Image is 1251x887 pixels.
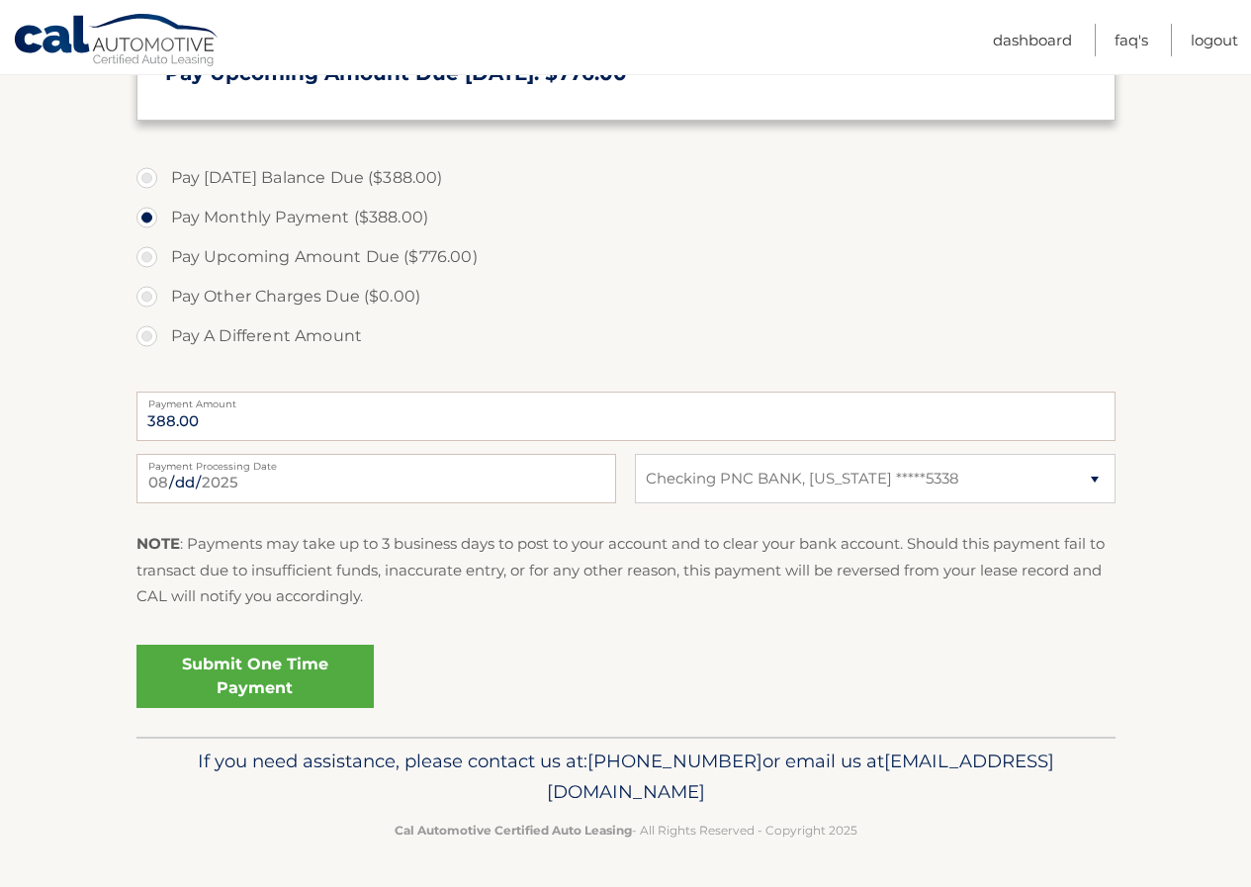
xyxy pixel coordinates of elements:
input: Payment Date [136,454,616,503]
label: Pay Monthly Payment ($388.00) [136,198,1116,237]
label: Pay Upcoming Amount Due ($776.00) [136,237,1116,277]
label: Pay Other Charges Due ($0.00) [136,277,1116,316]
a: Submit One Time Payment [136,645,374,708]
strong: NOTE [136,534,180,553]
a: Logout [1191,24,1238,56]
strong: Cal Automotive Certified Auto Leasing [395,823,632,838]
p: If you need assistance, please contact us at: or email us at [149,746,1103,809]
a: Cal Automotive [13,13,221,70]
a: FAQ's [1115,24,1148,56]
label: Payment Processing Date [136,454,616,470]
label: Pay A Different Amount [136,316,1116,356]
a: Dashboard [993,24,1072,56]
p: : Payments may take up to 3 business days to post to your account and to clear your bank account.... [136,531,1116,609]
input: Payment Amount [136,392,1116,441]
span: [PHONE_NUMBER] [587,750,762,772]
p: - All Rights Reserved - Copyright 2025 [149,820,1103,841]
label: Pay [DATE] Balance Due ($388.00) [136,158,1116,198]
label: Payment Amount [136,392,1116,407]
